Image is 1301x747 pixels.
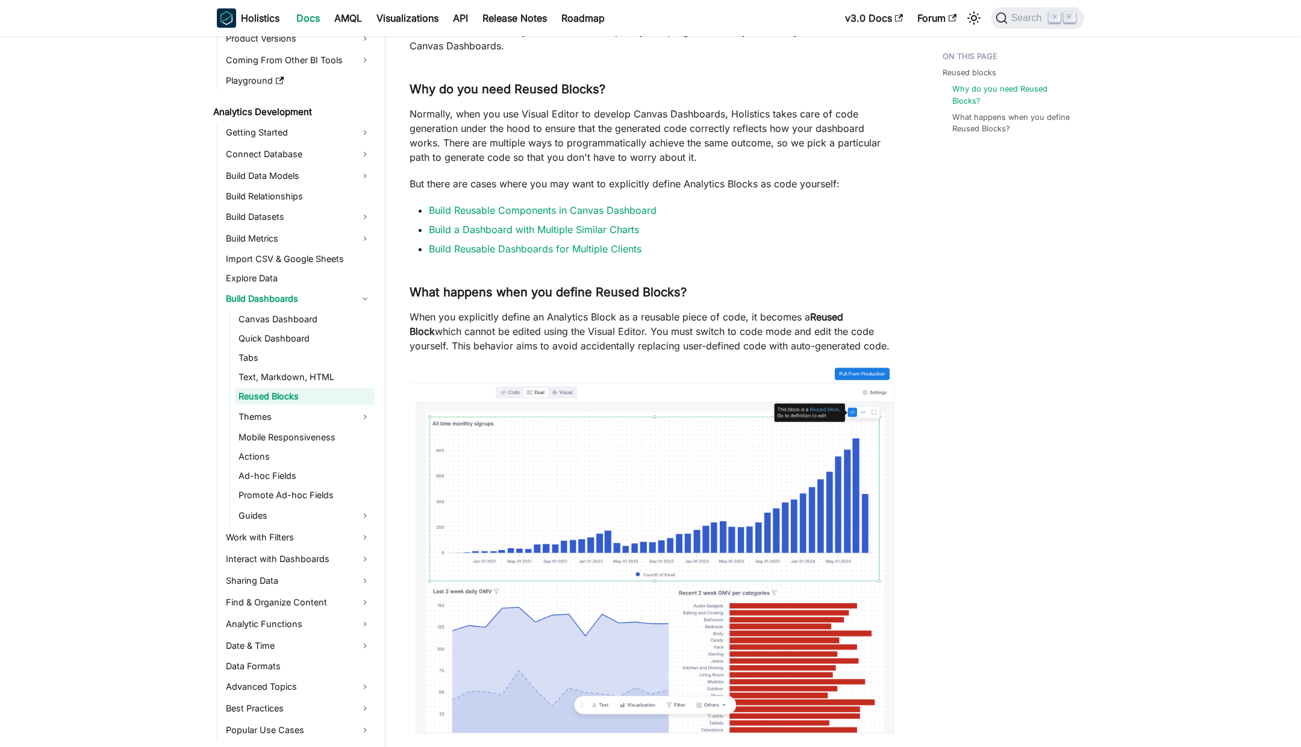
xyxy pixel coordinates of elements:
a: Build Reusable Components in Canvas Dashboard [429,204,657,216]
a: Reused Blocks [235,388,375,405]
a: Visualizations [369,8,446,28]
img: aml-reused-block-cannot-be-edited-in-visual-editor [410,365,894,735]
b: Holistics [241,11,279,25]
a: Tabs [235,349,375,366]
a: v3.0 Docs [838,8,910,28]
a: What happens when you define Reused Blocks? [952,111,1072,134]
a: Product Versions [222,29,375,48]
a: API [446,8,475,28]
span: Search [1008,13,1049,23]
a: Themes [235,407,375,427]
a: Reused blocks [943,67,996,78]
a: Text, Markdown, HTML [235,369,375,386]
a: Actions [235,448,375,465]
nav: Docs sidebar [205,36,385,747]
a: Import CSV & Google Sheets [222,251,375,267]
h3: Why do you need Reused Blocks? [410,82,894,97]
a: AMQL [327,8,369,28]
a: Sharing Data [222,571,375,590]
a: Date & Time [222,636,375,655]
a: Advanced Topics [222,677,375,696]
a: Connect Database [222,145,375,164]
a: Work with Filters [222,528,375,547]
a: Explore Data [222,270,375,287]
a: Build a Dashboard with Multiple Similar Charts [429,223,639,236]
a: HolisticsHolistics [217,8,279,28]
a: Playground [222,72,375,89]
a: Promote Ad-hoc Fields [235,487,375,504]
a: Best Practices [222,699,375,718]
a: Popular Use Cases [222,720,375,740]
a: Canvas Dashboard [235,311,375,328]
button: Switch between dark and light mode (currently light mode) [964,8,984,28]
a: Forum [910,8,964,28]
a: Find & Organize Content [222,593,375,612]
button: Search (Command+K) [991,7,1084,29]
p: A is an Analytics Block that is explicitly and programmatically defined by users to be used in Ca... [410,24,894,53]
img: Holistics [217,8,236,28]
a: Guides [235,506,375,525]
a: Ad-hoc Fields [235,467,375,484]
a: Build Dashboards [222,289,375,308]
a: Why do you need Reused Blocks? [952,83,1072,106]
a: Mobile Responsiveness [235,429,375,446]
a: Build Relationships [222,188,375,205]
a: Analytics Development [210,104,375,120]
a: Quick Dashboard [235,330,375,347]
a: Build Datasets [222,207,375,227]
kbd: ⌘ [1049,12,1061,23]
a: Data Formats [222,658,375,675]
a: Coming From Other BI Tools [222,51,375,70]
a: Analytic Functions [222,614,375,634]
kbd: K [1064,12,1076,23]
a: Build Metrics [222,229,375,248]
a: Build Reusable Dashboards for Multiple Clients [429,243,641,255]
a: Docs [289,8,327,28]
a: Release Notes [475,8,554,28]
a: Interact with Dashboards [222,549,375,569]
p: When you explicitly define an Analytics Block as a reusable piece of code, it becomes a which can... [410,310,894,353]
h3: What happens when you define Reused Blocks? [410,285,894,300]
p: But there are cases where you may want to explicitly define Analytics Blocks as code yourself: [410,177,894,191]
a: Roadmap [554,8,612,28]
p: Normally, when you use Visual Editor to develop Canvas Dashboards, Holistics takes care of code g... [410,107,894,164]
a: Getting Started [222,123,375,142]
a: Build Data Models [222,166,375,186]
